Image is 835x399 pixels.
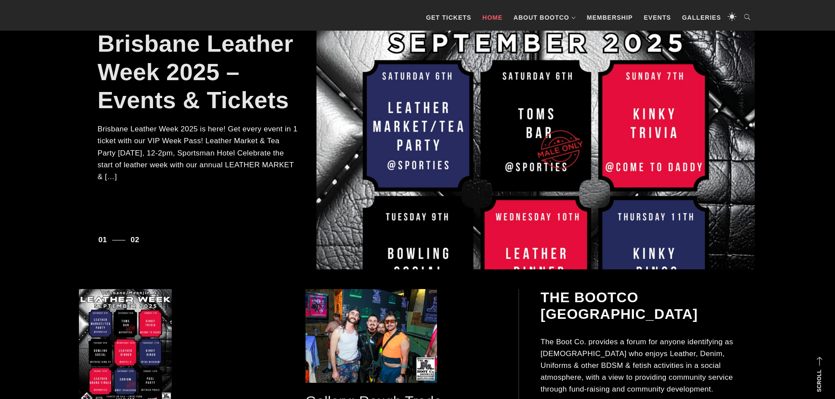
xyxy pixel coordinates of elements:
a: Events [640,4,675,31]
p: The Boot Co. provides a forum for anyone identifying as [DEMOGRAPHIC_DATA] who enjoys Leather, De... [540,336,756,395]
a: Galleries [678,4,725,31]
strong: Scroll [816,370,822,392]
a: About BootCo [509,4,580,31]
a: Membership [583,4,637,31]
button: 1 [98,228,108,252]
h2: The BootCo [GEOGRAPHIC_DATA] [540,289,756,323]
p: Brisbane Leather Week 2025 is here! Get every event in 1 ticket with our VIP Week Pass! Leather M... [98,123,299,183]
a: Brisbane Leather Week 2025 – Events & Tickets [98,30,294,113]
a: Home [478,4,507,31]
button: 2 [130,228,140,252]
a: GET TICKETS [422,4,476,31]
